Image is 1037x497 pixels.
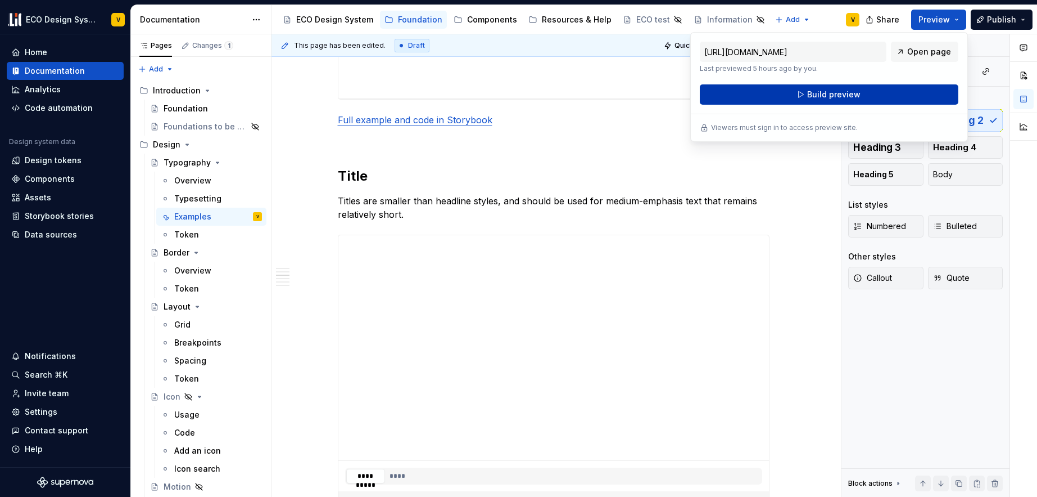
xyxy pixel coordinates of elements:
[156,352,266,370] a: Spacing
[25,369,67,380] div: Search ⌘K
[26,14,98,25] div: ECO Design System
[542,14,612,25] div: Resources & Help
[25,444,43,455] div: Help
[928,163,1003,186] button: Body
[156,208,266,226] a: ExamplesV
[164,121,247,132] div: Foundations to be published
[911,10,966,30] button: Preview
[156,370,266,388] a: Token
[156,460,266,478] a: Icon search
[146,244,266,262] a: Border
[848,163,923,186] button: Heading 5
[928,215,1003,238] button: Bulleted
[156,190,266,208] a: Typesetting
[174,409,200,420] div: Usage
[156,262,266,280] a: Overview
[174,463,220,474] div: Icon search
[135,136,266,154] div: Design
[338,167,769,185] h2: Title
[278,8,769,31] div: Page tree
[146,478,266,496] a: Motion
[853,169,894,180] span: Heading 5
[660,38,728,53] button: Quick preview
[2,7,128,32] button: ECO Design SystemV
[174,211,211,222] div: Examples
[848,136,923,159] button: Heading 3
[256,211,259,222] div: V
[674,41,723,50] span: Quick preview
[707,14,753,25] div: Information
[153,139,180,150] div: Design
[25,192,51,203] div: Assets
[116,15,120,24] div: V
[7,170,124,188] a: Components
[848,215,923,238] button: Numbered
[636,14,670,25] div: ECO test
[7,189,124,207] a: Assets
[174,355,206,366] div: Spacing
[164,103,208,114] div: Foundation
[164,391,180,402] div: Icon
[156,316,266,334] a: Grid
[224,41,233,50] span: 1
[933,169,953,180] span: Body
[907,46,951,57] span: Open page
[928,267,1003,289] button: Quote
[467,14,517,25] div: Components
[156,334,266,352] a: Breakpoints
[153,85,201,96] div: Introduction
[7,403,124,421] a: Settings
[174,319,191,330] div: Grid
[156,424,266,442] a: Code
[9,137,75,146] div: Design system data
[156,280,266,298] a: Token
[149,65,163,74] span: Add
[164,157,211,168] div: Typography
[853,221,906,232] span: Numbered
[408,41,425,50] span: Draft
[25,102,93,114] div: Code automation
[174,175,211,186] div: Overview
[37,477,93,488] svg: Supernova Logo
[7,80,124,98] a: Analytics
[772,12,814,28] button: Add
[848,267,923,289] button: Callout
[7,207,124,225] a: Storybook stories
[164,481,191,492] div: Motion
[146,118,266,136] a: Foundations to be published
[853,272,892,284] span: Callout
[7,99,124,117] a: Code automation
[25,173,75,185] div: Components
[398,14,442,25] div: Foundation
[891,42,958,62] a: Open page
[933,272,970,284] span: Quote
[139,41,172,50] div: Pages
[987,14,1016,25] span: Publish
[786,15,800,24] span: Add
[25,65,85,77] div: Documentation
[848,479,893,488] div: Block actions
[146,154,266,172] a: Typography
[876,14,899,25] span: Share
[146,388,266,406] a: Icon
[296,14,373,25] div: ECO Design System
[7,43,124,61] a: Home
[338,194,769,221] p: Titles are smaller than headline styles, and should be used for medium-emphasis text that remains...
[807,89,861,100] span: Build preview
[933,142,976,153] span: Heading 4
[7,366,124,384] button: Search ⌘K
[700,64,886,73] p: Last previewed 5 hours ago by you.
[174,265,211,276] div: Overview
[146,298,266,316] a: Layout
[192,41,233,50] div: Changes
[278,11,378,29] a: ECO Design System
[918,14,950,25] span: Preview
[174,229,199,240] div: Token
[7,422,124,440] button: Contact support
[156,226,266,244] a: Token
[294,41,386,50] span: This page has been edited.
[164,247,189,258] div: Border
[618,11,687,29] a: ECO test
[25,388,69,399] div: Invite team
